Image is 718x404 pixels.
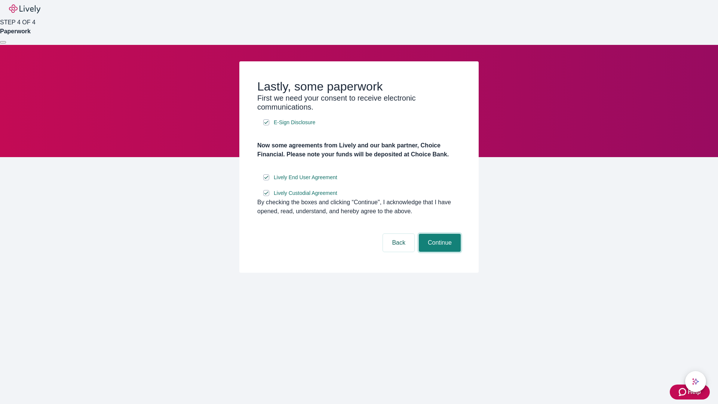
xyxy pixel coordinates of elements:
[272,173,339,182] a: e-sign disclosure document
[9,4,40,13] img: Lively
[679,388,688,397] svg: Zendesk support icon
[274,119,315,126] span: E-Sign Disclosure
[257,94,461,111] h3: First we need your consent to receive electronic communications.
[257,141,461,159] h4: Now some agreements from Lively and our bank partner, Choice Financial. Please note your funds wi...
[692,378,699,385] svg: Lively AI Assistant
[257,79,461,94] h2: Lastly, some paperwork
[419,234,461,252] button: Continue
[272,189,339,198] a: e-sign disclosure document
[383,234,414,252] button: Back
[257,198,461,216] div: By checking the boxes and clicking “Continue", I acknowledge that I have opened, read, understand...
[670,385,710,400] button: Zendesk support iconHelp
[272,118,317,127] a: e-sign disclosure document
[274,189,337,197] span: Lively Custodial Agreement
[685,371,706,392] button: chat
[274,174,337,181] span: Lively End User Agreement
[688,388,701,397] span: Help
